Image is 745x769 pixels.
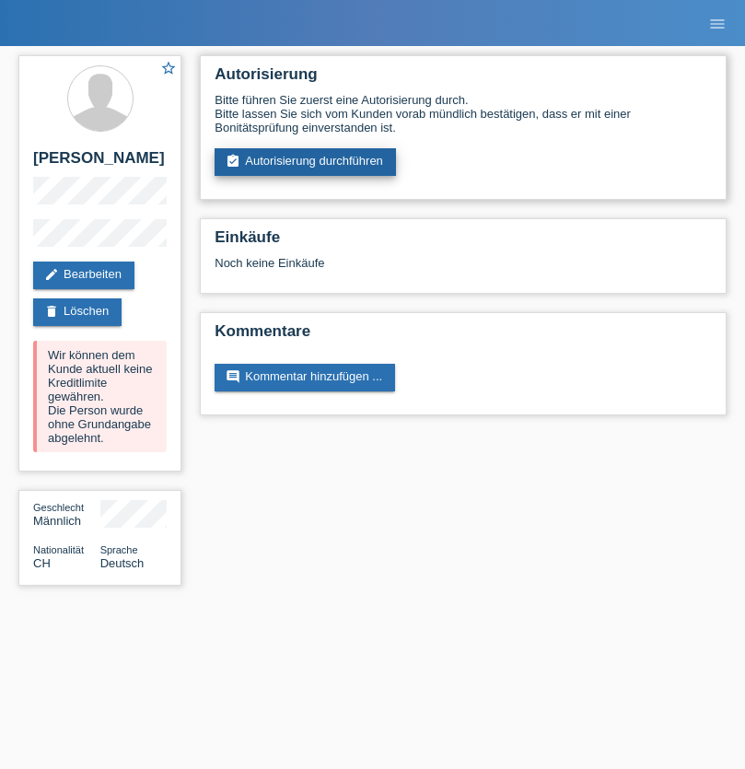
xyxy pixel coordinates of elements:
i: star_border [160,60,177,76]
div: Wir können dem Kunde aktuell keine Kreditlimite gewähren. Die Person wurde ohne Grundangabe abgel... [33,341,167,452]
h2: Kommentare [215,322,712,350]
i: edit [44,267,59,282]
i: comment [226,369,240,384]
a: commentKommentar hinzufügen ... [215,364,395,391]
div: Männlich [33,500,100,528]
span: Schweiz [33,556,51,570]
a: deleteLöschen [33,298,122,326]
i: assignment_turned_in [226,154,240,169]
i: menu [708,15,727,33]
h2: [PERSON_NAME] [33,149,167,177]
h2: Einkäufe [215,228,712,256]
span: Geschlecht [33,502,84,513]
h2: Autorisierung [215,65,712,93]
span: Sprache [100,544,138,555]
span: Nationalität [33,544,84,555]
span: Deutsch [100,556,145,570]
a: editBearbeiten [33,262,134,289]
i: delete [44,304,59,319]
a: star_border [160,60,177,79]
div: Noch keine Einkäufe [215,256,712,284]
div: Bitte führen Sie zuerst eine Autorisierung durch. Bitte lassen Sie sich vom Kunden vorab mündlich... [215,93,712,134]
a: menu [699,17,736,29]
a: assignment_turned_inAutorisierung durchführen [215,148,396,176]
